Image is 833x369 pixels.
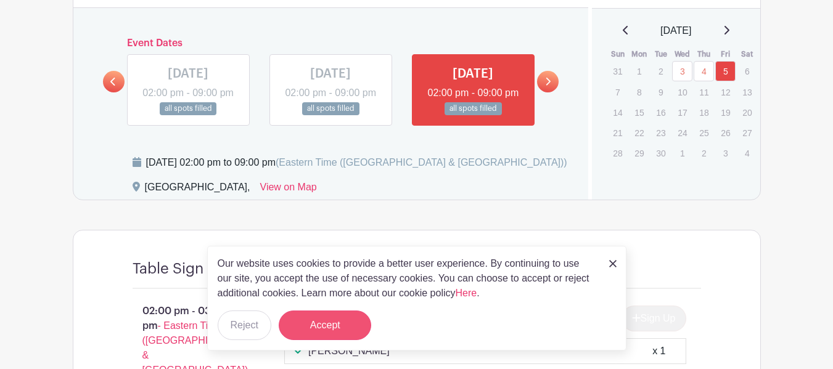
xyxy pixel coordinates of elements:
p: 3 [715,144,736,163]
p: 14 [607,103,628,122]
a: View on Map [260,180,317,200]
div: x 1 [652,344,665,359]
p: [PERSON_NAME] [308,344,390,359]
h6: Event Dates [125,38,538,49]
a: 4 [694,61,714,81]
p: 11 [694,83,714,102]
p: Our website uses cookies to provide a better user experience. By continuing to use our site, you ... [218,256,596,301]
p: 1 [629,62,649,81]
th: Sun [607,48,628,60]
th: Sat [736,48,758,60]
h4: Table Sign Up [133,260,227,278]
th: Wed [671,48,693,60]
p: 17 [672,103,692,122]
p: 28 [607,144,628,163]
p: 10 [672,83,692,102]
p: 20 [737,103,757,122]
th: Thu [693,48,715,60]
p: 16 [650,103,671,122]
p: 9 [650,83,671,102]
a: 3 [672,61,692,81]
p: 15 [629,103,649,122]
div: [DATE] 02:00 pm to 09:00 pm [146,155,567,170]
p: 12 [715,83,736,102]
th: Mon [628,48,650,60]
th: Tue [650,48,671,60]
p: 6 [737,62,757,81]
p: 31 [607,62,628,81]
p: 27 [737,123,757,142]
p: 29 [629,144,649,163]
p: 21 [607,123,628,142]
p: 24 [672,123,692,142]
div: [GEOGRAPHIC_DATA], [145,180,250,200]
p: 26 [715,123,736,142]
img: close_button-5f87c8562297e5c2d7936805f587ecaba9071eb48480494691a3f1689db116b3.svg [609,260,617,267]
p: 18 [694,103,714,122]
a: Here [456,288,477,298]
a: 5 [715,61,736,81]
p: 25 [694,123,714,142]
span: [DATE] [660,23,691,38]
button: Accept [279,310,371,340]
p: 4 [737,144,757,163]
p: 13 [737,83,757,102]
p: 23 [650,123,671,142]
p: 7 [607,83,628,102]
th: Fri [715,48,736,60]
p: 8 [629,83,649,102]
p: 1 [672,144,692,163]
p: 30 [650,144,671,163]
p: 19 [715,103,736,122]
button: Reject [218,310,271,340]
p: 2 [650,62,671,81]
p: 22 [629,123,649,142]
span: (Eastern Time ([GEOGRAPHIC_DATA] & [GEOGRAPHIC_DATA])) [276,157,567,168]
p: 2 [694,144,714,163]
